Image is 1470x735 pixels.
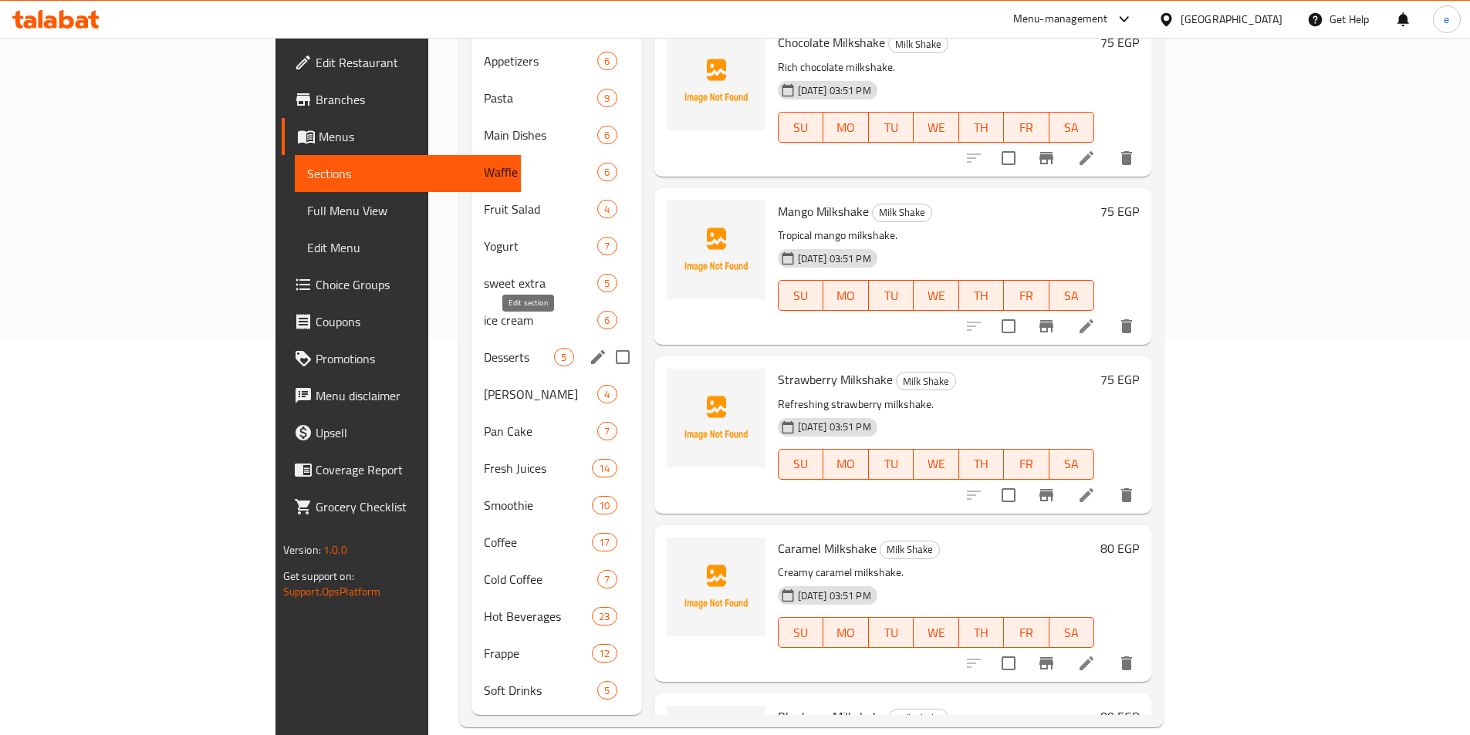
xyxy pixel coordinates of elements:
[872,204,932,222] div: Milk Shake
[598,239,616,254] span: 7
[875,116,908,139] span: TU
[1049,112,1095,143] button: SA
[1100,538,1139,559] h6: 80 EGP
[282,414,521,451] a: Upsell
[869,617,914,648] button: TU
[992,310,1025,342] span: Select to update
[873,204,931,221] span: Milk Shake
[484,89,597,107] span: Pasta
[598,572,616,587] span: 7
[992,479,1025,511] span: Select to update
[592,533,617,551] div: items
[1010,116,1043,139] span: FR
[1100,369,1139,390] h6: 75 EGP
[785,453,817,475] span: SU
[992,647,1025,679] span: Select to update
[316,386,509,405] span: Menu disclaimer
[471,302,641,339] div: ice cream6
[484,385,597,403] div: Om Ali
[282,118,521,155] a: Menus
[792,83,877,98] span: [DATE] 03:51 PM
[471,79,641,116] div: Pasta9
[307,238,509,257] span: Edit Menu
[471,116,641,153] div: Main Dishes6
[598,202,616,217] span: 4
[823,280,869,311] button: MO
[830,453,863,475] span: MO
[1004,280,1049,311] button: FR
[1108,140,1145,177] button: delete
[597,570,617,588] div: items
[1100,201,1139,222] h6: 75 EGP
[778,58,1095,77] p: Rich chocolate milkshake.
[785,116,817,139] span: SU
[920,116,953,139] span: WE
[597,126,617,144] div: items
[823,617,869,648] button: MO
[484,126,597,144] span: Main Dishes
[598,54,616,69] span: 6
[1004,112,1049,143] button: FR
[778,537,877,560] span: Caramel Milkshake
[316,423,509,442] span: Upsell
[471,228,641,265] div: Yogurt7
[920,285,953,307] span: WE
[1004,449,1049,480] button: FR
[667,32,765,130] img: Chocolate Milkshake
[316,349,509,368] span: Promotions
[1049,280,1095,311] button: SA
[830,622,863,644] span: MO
[1108,645,1145,682] button: delete
[914,449,959,480] button: WE
[965,285,999,307] span: TH
[914,617,959,648] button: WE
[593,646,616,661] span: 12
[875,453,908,475] span: TU
[965,622,999,644] span: TH
[1056,116,1089,139] span: SA
[1004,617,1049,648] button: FR
[792,588,877,603] span: [DATE] 03:51 PM
[471,561,641,598] div: Cold Coffee7
[484,311,597,329] span: ice cream
[1049,617,1095,648] button: SA
[592,459,617,477] div: items
[471,487,641,524] div: Smoothie10
[282,488,521,525] a: Grocery Checklist
[959,280,1005,311] button: TH
[471,524,641,561] div: Coffee17
[484,422,597,440] div: Pan Cake
[484,52,597,70] span: Appetizers
[1028,140,1065,177] button: Branch-specific-item
[1181,11,1282,28] div: [GEOGRAPHIC_DATA]
[555,350,573,365] span: 5
[778,200,869,223] span: Mango Milkshake
[484,570,597,588] span: Cold Coffee
[869,112,914,143] button: TU
[484,348,554,366] div: Desserts
[592,607,617,625] div: items
[471,672,641,709] div: Soft Drinks5
[869,449,914,480] button: TU
[283,540,321,560] span: Version:
[1100,32,1139,53] h6: 75 EGP
[593,535,616,550] span: 17
[484,237,597,255] div: Yogurt
[1056,453,1089,475] span: SA
[1108,477,1145,514] button: delete
[592,496,617,514] div: items
[778,368,893,391] span: Strawberry Milkshake
[484,274,597,292] span: sweet extra
[889,35,948,53] span: Milk Shake
[1444,11,1449,28] span: e
[484,681,597,700] span: Soft Drinks
[597,274,617,292] div: items
[471,450,641,487] div: Fresh Juices14
[830,285,863,307] span: MO
[597,311,617,329] div: items
[484,607,592,625] span: Hot Beverages
[1010,622,1043,644] span: FR
[295,229,521,266] a: Edit Menu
